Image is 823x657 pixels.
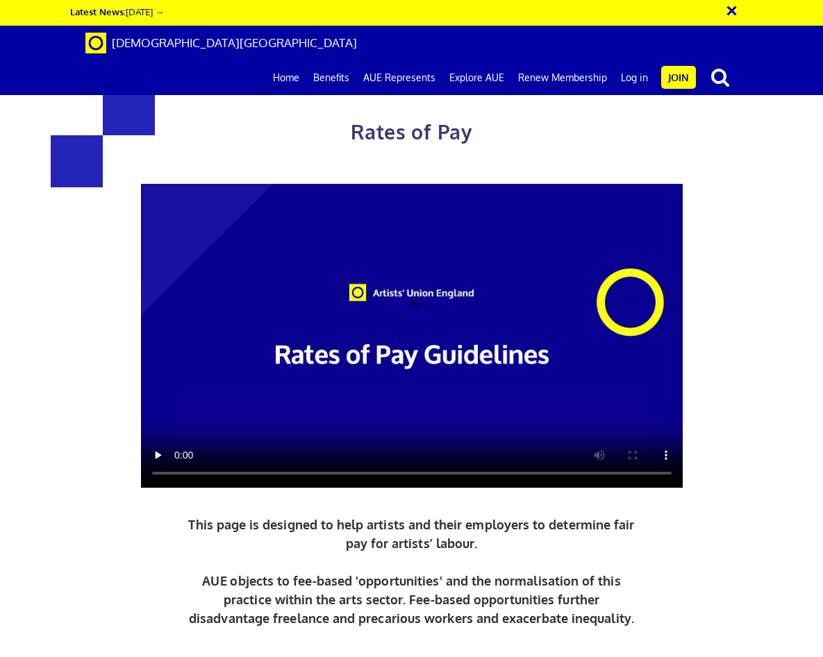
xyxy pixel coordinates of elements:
a: Log in [614,60,655,95]
a: Benefits [306,60,356,95]
strong: Latest News: [70,6,126,17]
button: search [699,62,742,92]
a: Home [266,60,306,95]
a: Renew Membership [511,60,614,95]
span: [DEMOGRAPHIC_DATA][GEOGRAPHIC_DATA] [112,35,357,50]
a: AUE Represents [356,60,442,95]
p: This page is designed to help artists and their employers to determine fair pay for artists’ labo... [185,515,638,628]
a: Latest News:[DATE] → [70,6,164,17]
a: Join [661,66,696,89]
a: Explore AUE [442,60,511,95]
a: Brand [DEMOGRAPHIC_DATA][GEOGRAPHIC_DATA] [75,26,367,60]
span: Rates of Pay [351,119,472,144]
